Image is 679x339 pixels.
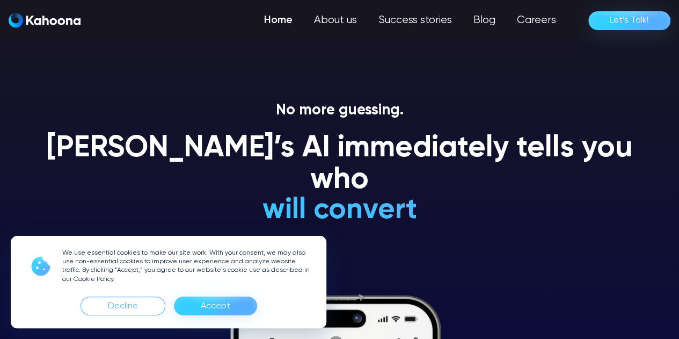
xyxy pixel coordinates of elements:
[9,13,81,28] a: home
[506,10,567,31] a: Careers
[303,10,368,31] a: About us
[181,194,498,226] h1: will convert
[201,298,230,315] div: Accept
[9,13,81,28] img: Kahoona logo white
[34,102,645,120] p: No more guessing.
[34,133,645,197] h1: [PERSON_NAME]’s AI immediately tells you who
[463,10,506,31] a: Blog
[174,297,257,315] div: Accept
[62,249,313,284] p: We use essential cookies to make our site work. With your consent, we may also use non-essential ...
[368,10,463,31] a: Success stories
[610,12,649,29] div: Let’s Talk!
[253,10,303,31] a: Home
[81,297,165,315] div: Decline
[108,298,138,315] div: Decline
[588,11,670,30] a: Let’s Talk!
